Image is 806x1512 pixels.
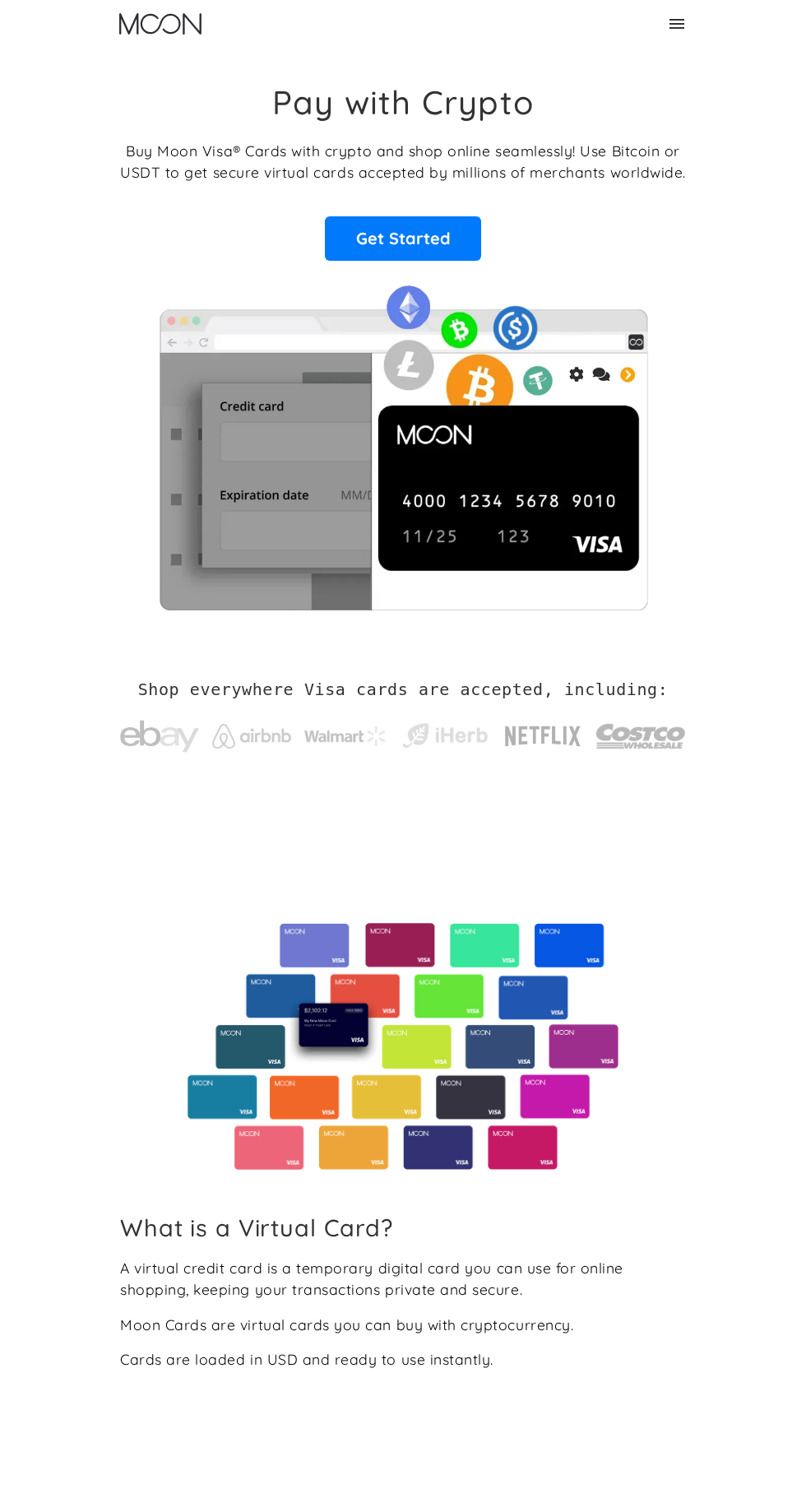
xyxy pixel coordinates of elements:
h2: Shop everywhere Visa cards are accepted, including: [138,679,669,699]
a: Airbnb [212,707,291,757]
img: Walmart [304,726,387,746]
img: Moon Logo [119,13,201,35]
img: Netflix [503,717,582,756]
a: Walmart [304,710,387,754]
img: Costco [595,711,686,762]
img: Moon Cards let you spend your crypto anywhere Visa is accepted. [120,274,686,610]
img: ebay [120,712,199,761]
a: Netflix [503,700,582,764]
div: Moon Cards are virtual cards you can buy with cryptocurrency. [120,1314,573,1335]
a: home [119,13,201,35]
a: iHerb [400,703,490,759]
div: Cards are loaded in USD and ready to use instantly. [120,1348,493,1370]
img: Virtual cards from Moon [185,923,621,1171]
div: A virtual credit card is a temporary digital card you can use for online shopping, keeping your t... [120,1257,686,1301]
a: Costco [595,694,686,770]
img: Airbnb [212,724,291,749]
img: iHerb [400,720,490,751]
a: ebay [120,695,199,769]
h2: What is a Virtual Card? [120,1213,686,1242]
a: Get Started [325,216,481,261]
h1: Pay with Crypto [272,82,534,122]
p: Buy Moon Visa® Cards with crypto and shop online seamlessly! Use Bitcoin or USDT to get secure vi... [120,140,686,183]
